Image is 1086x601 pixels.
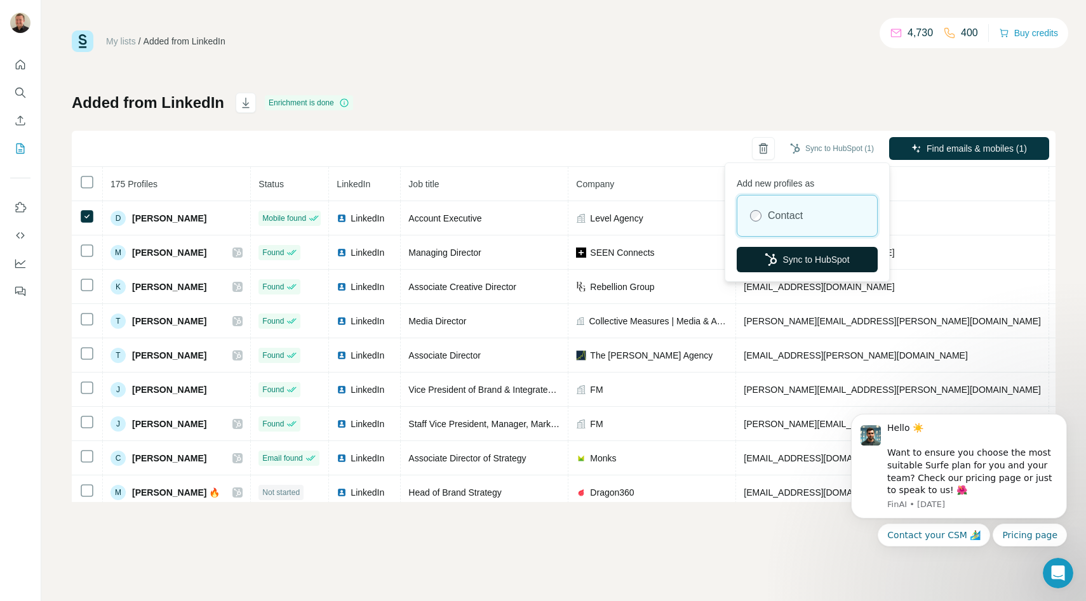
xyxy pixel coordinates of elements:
[132,212,206,225] span: [PERSON_NAME]
[111,179,158,189] span: 175 Profiles
[337,316,347,326] img: LinkedIn logo
[111,314,126,329] div: T
[961,25,978,41] p: 400
[111,279,126,294] div: K
[337,487,347,498] img: LinkedIn logo
[408,282,516,292] span: Associate Creative Director
[262,452,302,464] span: Email found
[408,453,526,463] span: Associate Director of Strategy
[351,281,384,293] span: LinkedIn
[132,349,206,362] span: [PERSON_NAME]
[132,383,206,396] span: [PERSON_NAME]
[744,487,894,498] span: [EMAIL_ADDRESS][DOMAIN_NAME]
[262,487,300,498] span: Not started
[111,382,126,397] div: J
[262,281,284,293] span: Found
[337,385,347,395] img: LinkedIn logo
[132,281,206,293] span: [PERSON_NAME]
[576,282,586,292] img: company-logo
[408,179,439,189] span: Job title
[10,252,30,275] button: Dashboard
[351,315,384,327] span: LinkedIn
[132,315,206,327] span: [PERSON_NAME]
[10,280,30,303] button: Feedback
[10,81,30,104] button: Search
[576,350,586,360] img: company-logo
[337,453,347,463] img: LinkedIn logo
[590,486,634,499] span: Dragon360
[590,349,713,362] span: The [PERSON_NAME] Agency
[262,418,284,430] span: Found
[590,246,654,259] span: SEEN Connects
[258,179,284,189] span: Status
[744,419,1041,429] span: [PERSON_NAME][EMAIL_ADDRESS][PERSON_NAME][DOMAIN_NAME]
[590,383,603,396] span: FM
[408,316,466,326] span: Media Director
[408,248,481,258] span: Managing Director
[111,211,126,226] div: D
[744,350,967,360] span: [EMAIL_ADDRESS][PERSON_NAME][DOMAIN_NAME]
[999,24,1058,42] button: Buy credits
[737,172,878,190] p: Add new profiles as
[10,13,30,33] img: Avatar
[744,453,894,463] span: [EMAIL_ADDRESS][DOMAIN_NAME]
[337,419,347,429] img: LinkedIn logo
[72,30,93,52] img: Surfe Logo
[744,282,894,292] span: [EMAIL_ADDRESS][DOMAIN_NAME]
[262,384,284,395] span: Found
[590,418,603,430] span: FM
[144,35,225,48] div: Added from LinkedIn
[265,95,353,110] div: Enrichment is done
[351,349,384,362] span: LinkedIn
[590,452,616,465] span: Monks
[111,348,126,363] div: T
[72,93,224,113] h1: Added from LinkedIn
[576,453,586,463] img: company-logo
[10,53,30,76] button: Quick start
[111,245,126,260] div: M
[589,315,728,327] span: Collective Measures | Media & Analytics
[408,487,501,498] span: Head of Brand Strategy
[737,247,878,272] button: Sync to HubSpot
[262,213,306,224] span: Mobile found
[111,416,126,432] div: J
[744,316,1041,326] span: [PERSON_NAME][EMAIL_ADDRESS][PERSON_NAME][DOMAIN_NAME]
[132,246,206,259] span: [PERSON_NAME]
[408,213,481,223] span: Account Executive
[576,179,614,189] span: Company
[576,248,586,258] img: company-logo
[111,451,126,466] div: C
[351,212,384,225] span: LinkedIn
[262,247,284,258] span: Found
[132,418,206,430] span: [PERSON_NAME]
[138,35,141,48] li: /
[351,486,384,499] span: LinkedIn
[106,36,136,46] a: My lists
[781,139,883,158] button: Sync to HubSpot (1)
[337,179,370,189] span: LinkedIn
[337,282,347,292] img: LinkedIn logo
[408,350,481,360] span: Associate Director
[262,350,284,361] span: Found
[337,248,347,258] img: LinkedIn logo
[590,281,654,293] span: Rebellion Group
[132,452,206,465] span: [PERSON_NAME]
[262,315,284,327] span: Found
[351,418,384,430] span: LinkedIn
[10,137,30,160] button: My lists
[408,419,699,429] span: Staff Vice President, Manager, Marketing Strategy, Insights & Enablement
[351,452,384,465] span: LinkedIn
[927,142,1027,155] span: Find emails & mobiles (1)
[832,372,1086,567] iframe: Intercom notifications message
[10,196,30,219] button: Use Surfe on LinkedIn
[768,208,803,223] label: Contact
[908,25,933,41] p: 4,730
[111,485,126,500] div: M
[10,224,30,247] button: Use Surfe API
